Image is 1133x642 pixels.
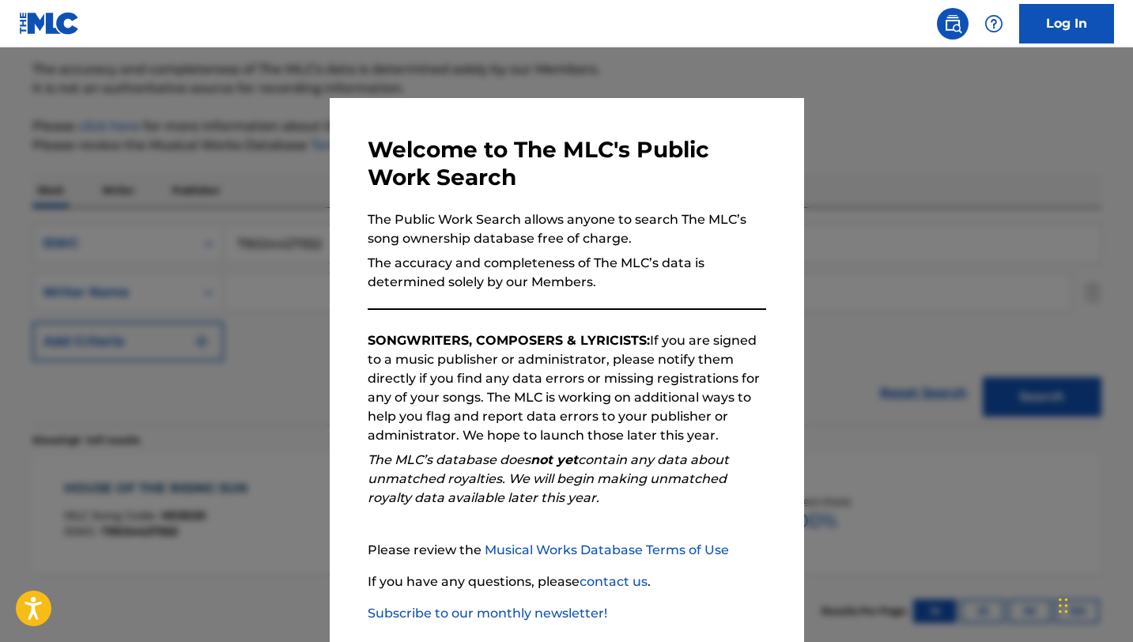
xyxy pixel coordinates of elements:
a: contact us [580,574,648,589]
a: Log In [1019,4,1114,43]
img: MLC Logo [19,12,80,35]
img: search [943,14,962,33]
div: Drag [1059,582,1068,629]
strong: not yet [531,452,578,467]
p: The accuracy and completeness of The MLC’s data is determined solely by our Members. [368,254,766,292]
a: Subscribe to our monthly newsletter! [368,606,607,621]
a: Public Search [937,8,969,40]
a: Musical Works Database Terms of Use [485,542,729,557]
em: The MLC’s database does contain any data about unmatched royalties. We will begin making unmatche... [368,452,729,505]
p: Please review the [368,541,766,560]
p: The Public Work Search allows anyone to search The MLC’s song ownership database free of charge. [368,210,766,248]
strong: SONGWRITERS, COMPOSERS & LYRICISTS: [368,333,650,348]
h3: Welcome to The MLC's Public Work Search [368,136,766,191]
img: help [984,14,1003,33]
div: Help [978,8,1010,40]
iframe: Chat Widget [1054,566,1133,642]
p: If you have any questions, please . [368,572,766,591]
p: If you are signed to a music publisher or administrator, please notify them directly if you find ... [368,331,766,445]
